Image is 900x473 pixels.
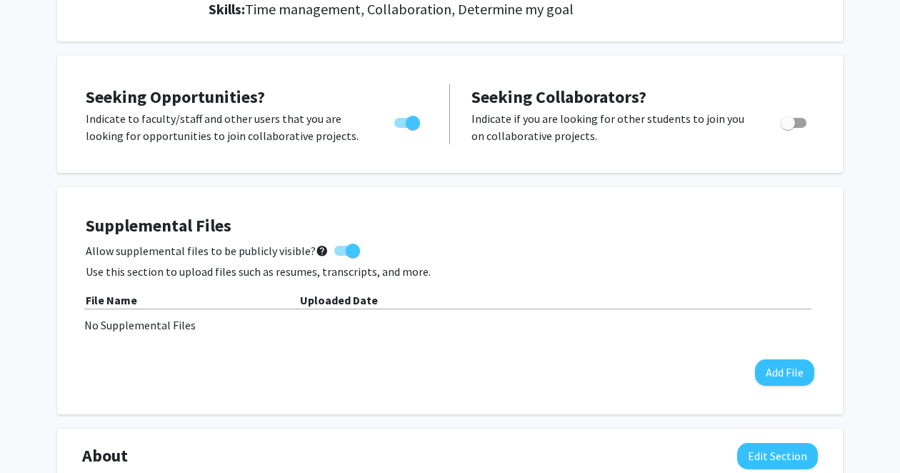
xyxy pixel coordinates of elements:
b: Uploaded Date [300,293,378,307]
p: Indicate if you are looking for other students to join you on collaborative projects. [471,110,754,144]
button: Edit About [737,443,818,469]
div: Toggle [775,110,814,131]
div: No Supplemental Files [84,317,816,334]
span: About [82,443,128,469]
span: Allow supplemental files to be publicly visible? [86,242,329,259]
p: Use this section to upload files such as resumes, transcripts, and more. [86,263,814,280]
h4: Supplemental Files [86,216,814,236]
span: Seeking Collaborators? [471,86,646,108]
iframe: Chat [11,409,61,462]
h2: Skills: [209,1,818,18]
b: File Name [86,293,137,307]
button: Add File [755,359,814,386]
p: Indicate to faculty/staff and other users that you are looking for opportunities to join collabor... [86,110,367,144]
mat-icon: help [316,242,329,259]
div: Toggle [389,110,428,131]
span: Seeking Opportunities? [86,86,265,108]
